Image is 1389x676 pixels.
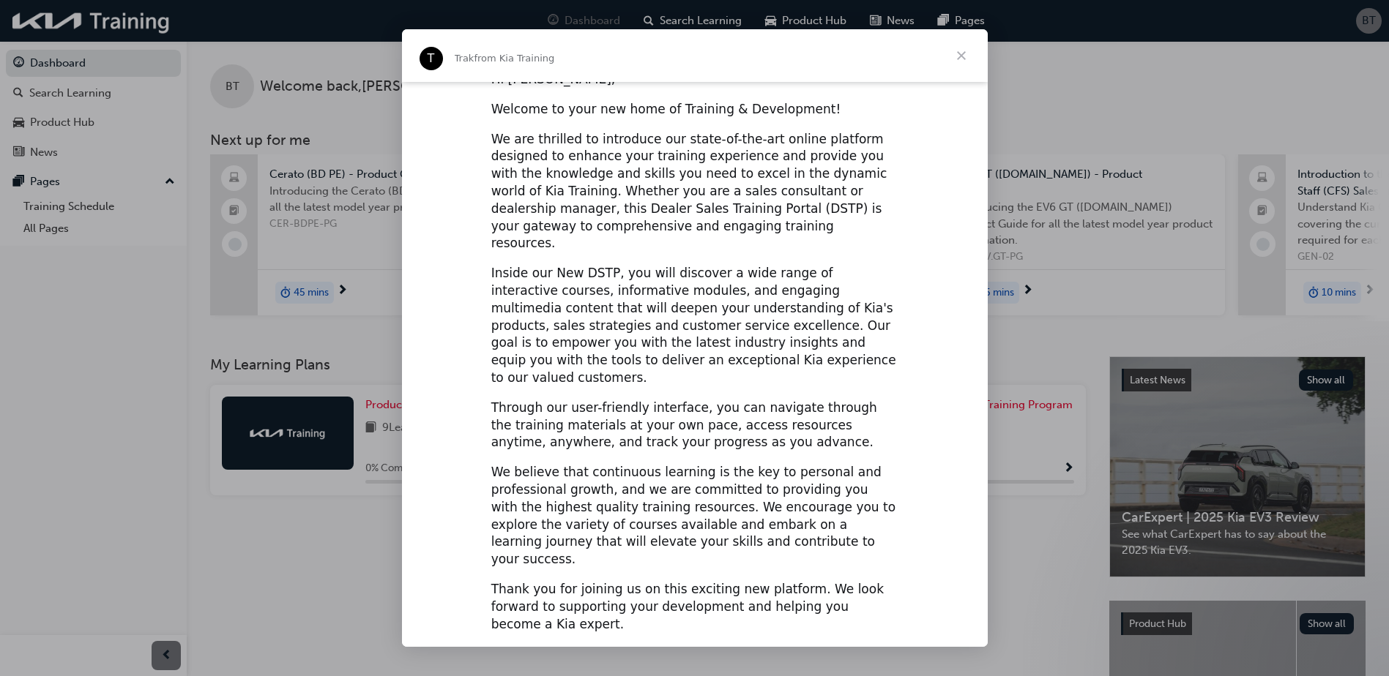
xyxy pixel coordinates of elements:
[491,265,898,387] div: Inside our New DSTP, you will discover a wide range of interactive courses, informative modules, ...
[491,101,898,119] div: Welcome to your new home of Training & Development!
[455,53,474,64] span: Trak
[935,29,988,82] span: Close
[491,399,898,451] div: Through our user-friendly interface, you can navigate through the training materials at your own ...
[420,47,443,70] div: Profile image for Trak
[491,131,898,253] div: We are thrilled to introduce our state-of-the-art online platform designed to enhance your traini...
[474,53,554,64] span: from Kia Training
[491,581,898,633] div: Thank you for joining us on this exciting new platform. We look forward to supporting your develo...
[491,464,898,568] div: We believe that continuous learning is the key to personal and professional growth, and we are co...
